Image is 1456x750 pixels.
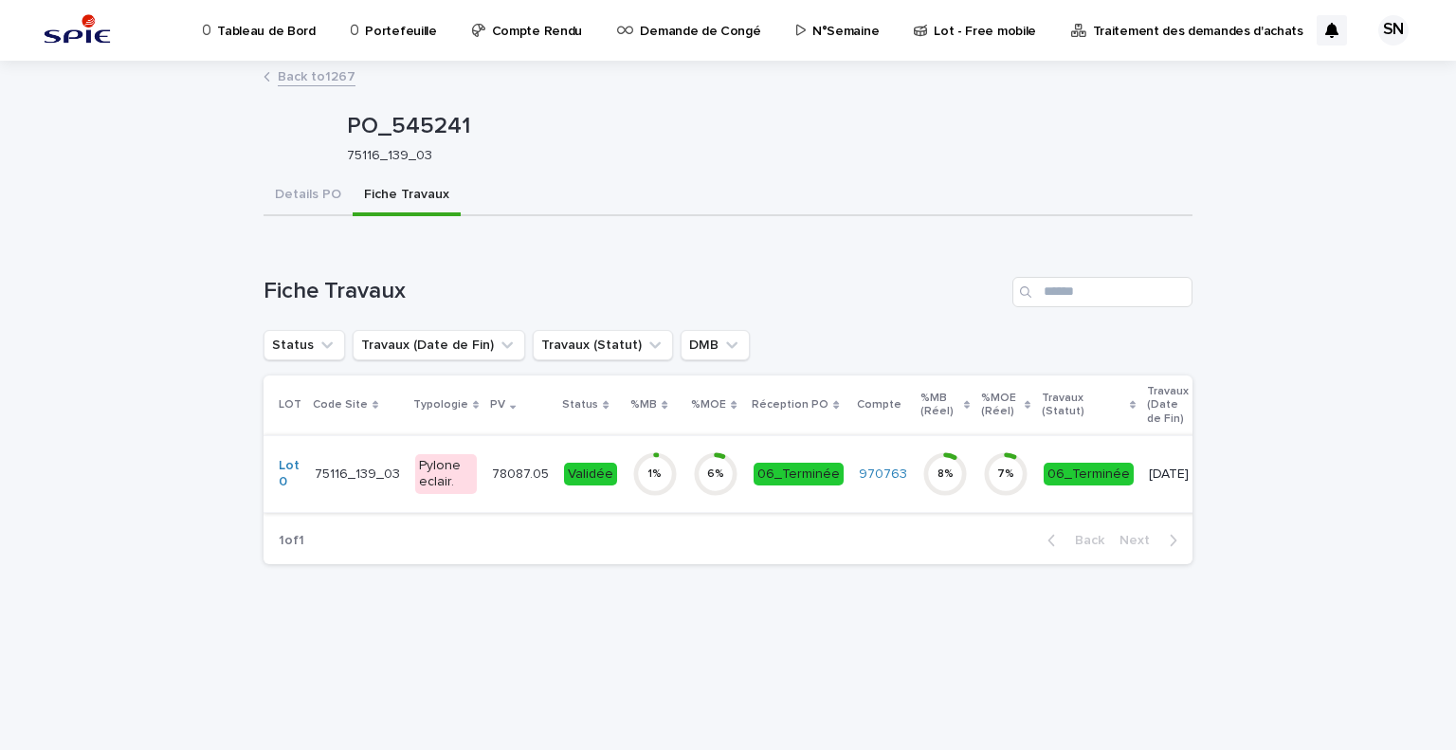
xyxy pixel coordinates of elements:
[922,467,968,481] div: 8 %
[1064,534,1104,547] span: Back
[279,394,301,415] p: LOT
[353,176,461,216] button: Fiche Travaux
[1149,466,1197,483] p: [DATE]
[264,330,345,360] button: Status
[754,463,844,486] div: 06_Terminée
[630,394,657,415] p: %MB
[1012,277,1192,307] input: Search
[1042,388,1125,423] p: Travaux (Statut)
[413,394,468,415] p: Typologie
[1378,15,1409,46] div: SN
[1112,532,1192,549] button: Next
[693,467,738,481] div: 6 %
[279,458,300,490] a: Lot 0
[859,466,907,483] a: 970763
[315,463,404,483] p: 75116_139_03
[857,394,901,415] p: Compte
[415,454,477,494] div: Pylone eclair.
[313,394,368,415] p: Code Site
[533,330,673,360] button: Travaux (Statut)
[983,467,1028,481] div: 7 %
[278,64,355,86] a: Back to1267
[681,330,750,360] button: DMB
[490,394,505,415] p: PV
[632,467,678,481] div: 1 %
[920,388,959,423] p: %MB (Réel)
[981,388,1020,423] p: %MOE (Réel)
[353,330,525,360] button: Travaux (Date de Fin)
[264,176,353,216] button: Details PO
[347,113,1185,140] p: PO_545241
[1032,532,1112,549] button: Back
[264,518,319,564] p: 1 of 1
[752,394,828,415] p: Réception PO
[492,463,553,483] p: 78087.05
[564,463,617,486] div: Validée
[38,11,117,49] img: svstPd6MQfCT1uX1QGkG
[1147,381,1189,430] p: Travaux (Date de Fin)
[691,394,726,415] p: %MOE
[1044,463,1134,486] div: 06_Terminée
[264,278,1005,305] h1: Fiche Travaux
[562,394,598,415] p: Status
[347,148,1177,164] p: 75116_139_03
[1119,534,1161,547] span: Next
